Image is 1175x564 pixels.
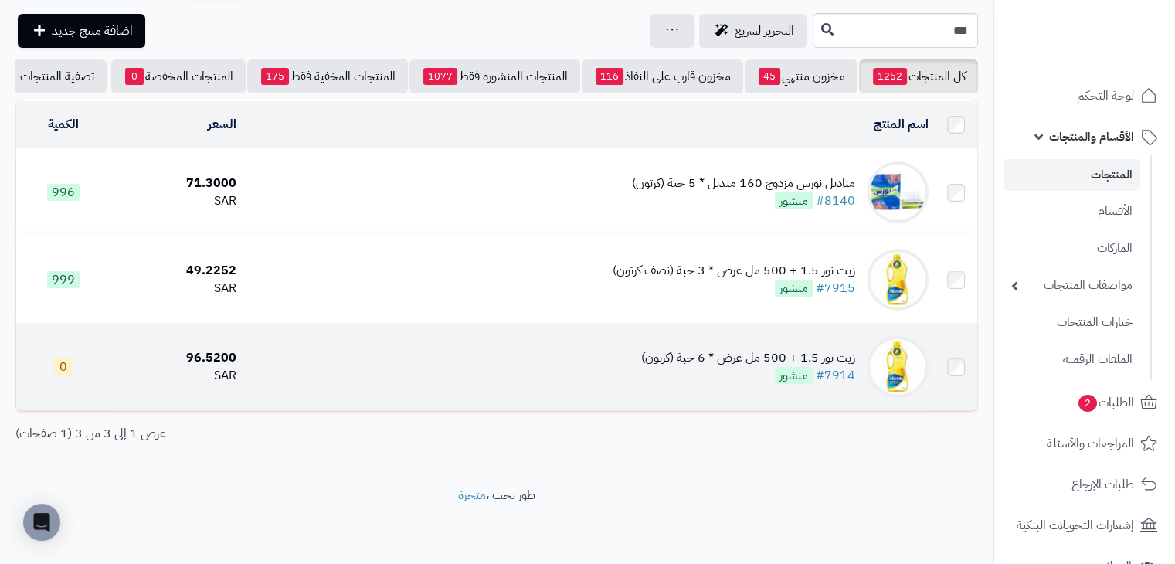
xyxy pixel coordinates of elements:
[423,68,457,85] span: 1077
[261,68,289,85] span: 175
[775,367,813,384] span: منشور
[699,14,807,48] a: التحرير لسريع
[1071,474,1134,495] span: طلبات الإرجاع
[1004,77,1166,114] a: لوحة التحكم
[859,59,978,93] a: كل المنتجات1252
[1004,343,1140,376] a: الملفات الرقمية
[816,279,855,297] a: #7915
[52,22,133,40] span: اضافة منتج جديد
[1017,515,1134,536] span: إشعارات التحويلات البنكية
[1078,394,1097,411] span: 2
[117,262,236,280] div: 49.2252
[117,367,236,385] div: SAR
[1004,195,1140,228] a: الأقسام
[759,68,780,85] span: 45
[867,161,929,223] img: مناديل نورس مزدوج 160 منديل * 5 حبة (كرتون)
[111,59,246,93] a: المنتجات المخفضة0
[867,336,929,398] img: زيت نور 1.5 + 500 مل عرض * 6 حبة (كرتون)
[1049,126,1134,148] span: الأقسام والمنتجات
[1077,85,1134,107] span: لوحة التحكم
[18,14,145,48] a: اضافة منتج جديد
[54,358,73,375] span: 0
[596,68,623,85] span: 116
[20,67,94,86] span: تصفية المنتجات
[775,192,813,209] span: منشور
[247,59,408,93] a: المنتجات المخفية فقط175
[867,249,929,311] img: زيت نور 1.5 + 500 مل عرض * 3 حبة (نصف كرتون)
[641,349,855,367] div: زيت نور 1.5 + 500 مل عرض * 6 حبة (كرتون)
[1070,36,1160,69] img: logo-2.png
[1004,384,1166,421] a: الطلبات2
[1004,232,1140,265] a: الماركات
[1004,425,1166,462] a: المراجعات والأسئلة
[117,192,236,210] div: SAR
[1004,466,1166,503] a: طلبات الإرجاع
[632,175,855,192] div: مناديل نورس مزدوج 160 منديل * 5 حبة (كرتون)
[745,59,857,93] a: مخزون منتهي45
[1004,159,1140,191] a: المنتجات
[1004,306,1140,339] a: خيارات المنتجات
[873,68,907,85] span: 1252
[816,192,855,210] a: #8140
[117,175,236,192] div: 71.3000
[458,486,486,505] a: متجرة
[1077,392,1134,413] span: الطلبات
[816,366,855,385] a: #7914
[1004,507,1166,544] a: إشعارات التحويلات البنكية
[48,115,79,134] a: الكمية
[735,22,794,40] span: التحرير لسريع
[582,59,743,93] a: مخزون قارب على النفاذ116
[208,115,236,134] a: السعر
[4,425,497,443] div: عرض 1 إلى 3 من 3 (1 صفحات)
[117,280,236,297] div: SAR
[47,271,80,288] span: 999
[874,115,929,134] a: اسم المنتج
[23,504,60,541] div: Open Intercom Messenger
[47,184,80,201] span: 996
[775,280,813,297] span: منشور
[613,262,855,280] div: زيت نور 1.5 + 500 مل عرض * 3 حبة (نصف كرتون)
[1047,433,1134,454] span: المراجعات والأسئلة
[409,59,580,93] a: المنتجات المنشورة فقط1077
[125,68,144,85] span: 0
[1004,269,1140,302] a: مواصفات المنتجات
[117,349,236,367] div: 96.5200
